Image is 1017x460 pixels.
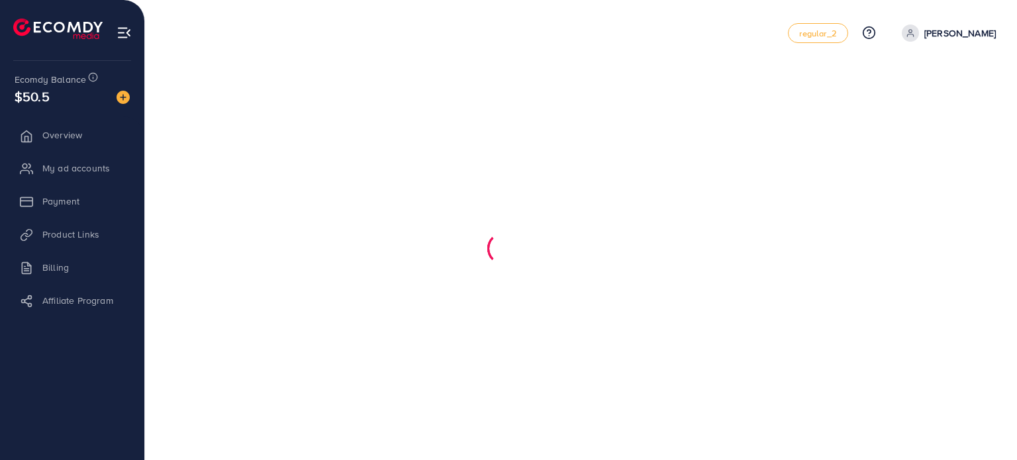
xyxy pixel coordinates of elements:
img: logo [13,19,103,39]
a: regular_2 [788,23,847,43]
a: [PERSON_NAME] [896,24,996,42]
span: Ecomdy Balance [15,73,86,86]
p: [PERSON_NAME] [924,25,996,41]
img: image [117,91,130,104]
span: $50.5 [15,87,50,106]
span: regular_2 [799,29,836,38]
img: menu [117,25,132,40]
